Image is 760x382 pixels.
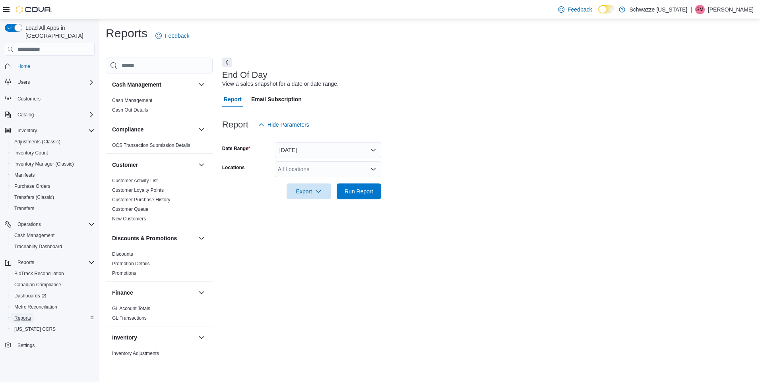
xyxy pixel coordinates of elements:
[11,193,57,202] a: Transfers (Classic)
[11,181,95,191] span: Purchase Orders
[11,193,95,202] span: Transfers (Classic)
[14,110,95,120] span: Catalog
[8,324,98,335] button: [US_STATE] CCRS
[11,204,37,213] a: Transfers
[112,289,133,297] h3: Finance
[8,203,98,214] button: Transfers
[112,187,164,193] span: Customer Loyalty Points
[112,161,195,169] button: Customer
[112,206,148,212] a: Customer Queue
[197,125,206,134] button: Compliance
[14,77,33,87] button: Users
[112,334,137,341] h3: Inventory
[112,178,158,183] a: Customer Activity List
[11,280,64,289] a: Canadian Compliance
[112,270,136,276] a: Promotions
[14,232,54,239] span: Cash Management
[14,94,44,104] a: Customers
[14,194,54,201] span: Transfers (Classic)
[11,170,38,180] a: Manifests
[695,5,705,14] div: Sarah McDole
[8,279,98,290] button: Canadian Compliance
[2,109,98,120] button: Catalog
[17,127,37,134] span: Inventory
[11,291,95,301] span: Dashboards
[112,234,195,242] button: Discounts & Promotions
[106,304,213,326] div: Finance
[22,24,95,40] span: Load All Apps in [GEOGRAPHIC_DATA]
[16,6,52,14] img: Cova
[106,96,213,118] div: Cash Management
[2,60,98,72] button: Home
[112,260,150,267] span: Promotion Details
[112,251,133,257] span: Discounts
[2,257,98,268] button: Reports
[8,313,98,324] button: Reports
[629,5,687,14] p: Schwazze [US_STATE]
[14,270,64,277] span: BioTrack Reconciliation
[222,58,232,67] button: Next
[11,313,34,323] a: Reports
[8,147,98,158] button: Inventory Count
[8,241,98,252] button: Traceabilty Dashboard
[8,136,98,147] button: Adjustments (Classic)
[2,340,98,351] button: Settings
[112,234,177,242] h3: Discounts & Promotions
[2,77,98,88] button: Users
[152,28,192,44] a: Feedback
[112,107,148,113] span: Cash Out Details
[370,166,376,172] button: Open list of options
[11,269,67,278] a: BioTrack Reconciliation
[690,5,692,14] p: |
[14,126,40,135] button: Inventory
[197,333,206,342] button: Inventory
[14,341,38,350] a: Settings
[8,192,98,203] button: Transfers (Classic)
[251,91,302,107] span: Email Subscription
[112,334,195,341] button: Inventory
[8,301,98,313] button: Metrc Reconciliation
[112,125,143,133] h3: Compliance
[165,32,189,40] span: Feedback
[112,251,133,257] a: Discounts
[17,221,41,228] span: Operations
[8,230,98,241] button: Cash Management
[197,160,206,170] button: Customer
[255,117,312,133] button: Hide Parameters
[112,187,164,193] a: Customer Loyalty Points
[8,181,98,192] button: Purchase Orders
[14,183,50,189] span: Purchase Orders
[14,161,74,167] span: Inventory Manager (Classic)
[14,304,57,310] span: Metrc Reconciliation
[106,141,213,153] div: Compliance
[14,110,37,120] button: Catalog
[268,121,309,129] span: Hide Parameters
[197,233,206,243] button: Discounts & Promotions
[14,258,37,267] button: Reports
[14,62,33,71] a: Home
[708,5,754,14] p: [PERSON_NAME]
[112,350,159,357] span: Inventory Adjustments
[14,326,56,332] span: [US_STATE] CCRS
[222,120,248,129] h3: Report
[112,142,190,149] span: OCS Transaction Submission Details
[14,172,35,178] span: Manifests
[2,93,98,104] button: Customers
[14,315,31,321] span: Reports
[598,5,615,14] input: Dark Mode
[112,206,148,212] span: Customer Queue
[2,219,98,230] button: Operations
[112,143,190,148] a: OCS Transaction Submission Details
[17,96,41,102] span: Customers
[112,197,171,203] a: Customer Purchase History
[11,148,95,158] span: Inventory Count
[112,270,136,276] span: Promotions
[2,125,98,136] button: Inventory
[14,150,48,156] span: Inventory Count
[11,302,60,312] a: Metrc Reconciliation
[112,216,146,222] a: New Customers
[14,282,61,288] span: Canadian Compliance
